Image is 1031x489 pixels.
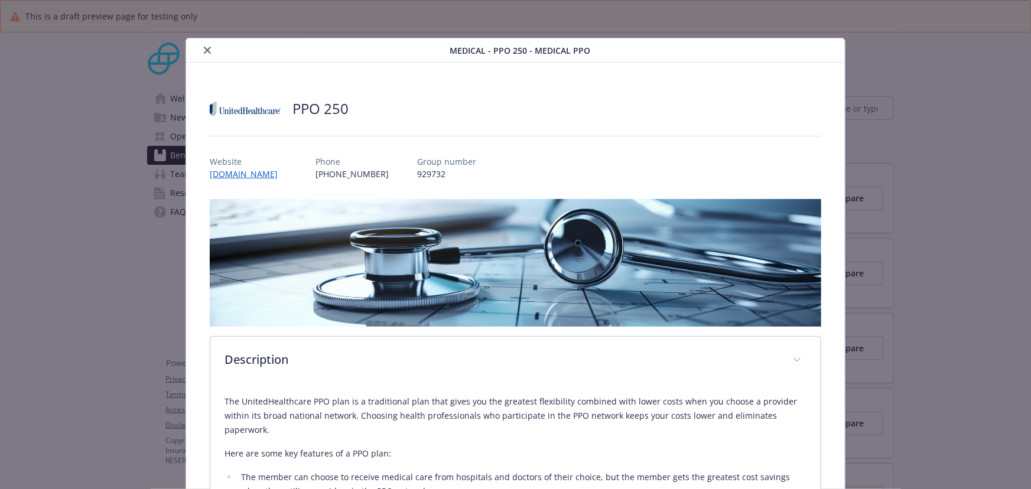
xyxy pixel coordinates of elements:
img: United Healthcare Insurance Company [210,91,281,126]
p: Website [210,155,287,168]
div: Description [210,337,821,385]
button: close [200,43,214,57]
p: Group number [417,155,476,168]
p: Phone [316,155,389,168]
h2: PPO 250 [292,99,349,119]
p: 929732 [417,168,476,180]
span: Medical - PPO 250 - Medical PPO [450,44,591,57]
p: Description [225,351,778,369]
a: [DOMAIN_NAME] [210,168,287,180]
p: Here are some key features of a PPO plan: [225,446,806,461]
p: The UnitedHealthcare PPO plan is a traditional plan that gives you the greatest flexibility combi... [225,395,806,437]
p: [PHONE_NUMBER] [316,168,389,180]
img: banner [210,199,821,327]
